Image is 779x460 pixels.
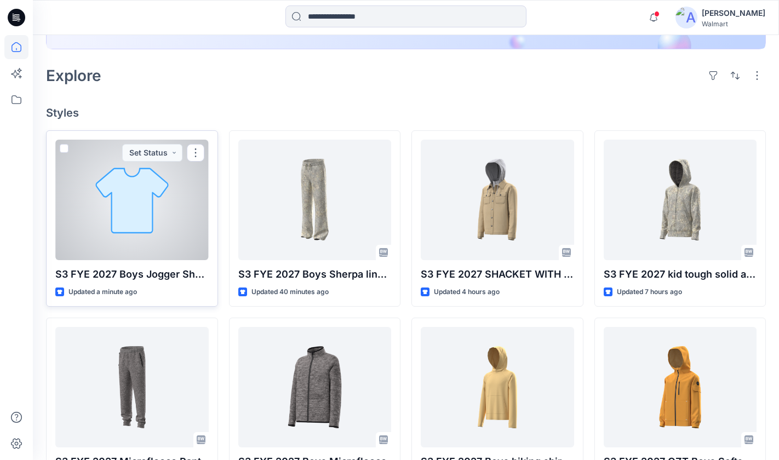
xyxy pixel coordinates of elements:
[46,67,101,84] h2: Explore
[238,267,392,282] p: S3 FYE 2027 Boys Sherpa lined Relax Fit
[55,327,209,447] a: S3 FYE 2027 Microfleece Pant
[434,286,500,298] p: Updated 4 hours ago
[55,267,209,282] p: S3 FYE 2027 Boys Jogger Sherpa Lined
[421,140,574,260] a: S3 FYE 2027 SHACKET WITH BIB
[675,7,697,28] img: avatar
[238,327,392,447] a: S3 FYE 2027 Boys Microfleece
[68,286,137,298] p: Updated a minute ago
[421,267,574,282] p: S3 FYE 2027 SHACKET WITH BIB
[604,327,757,447] a: S3 FYE 2027 OZT Boys Softshell
[617,286,682,298] p: Updated 7 hours ago
[702,7,765,20] div: [PERSON_NAME]
[604,267,757,282] p: S3 FYE 2027 kid tough solid and print
[46,106,766,119] h4: Styles
[251,286,329,298] p: Updated 40 minutes ago
[604,140,757,260] a: S3 FYE 2027 kid tough solid and print
[238,140,392,260] a: S3 FYE 2027 Boys Sherpa lined Relax Fit
[702,20,765,28] div: Walmart
[55,140,209,260] a: S3 FYE 2027 Boys Jogger Sherpa Lined
[421,327,574,447] a: S3 FYE 2027 Boys hiking shirt Raglan Slv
